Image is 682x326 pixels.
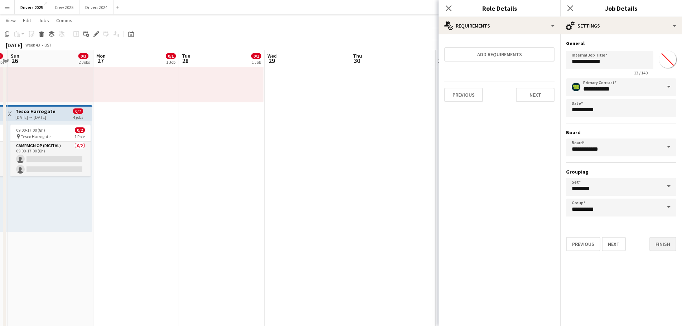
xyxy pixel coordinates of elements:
app-card-role: Campaign Op (Digital)0/209:00-17:00 (8h) [10,142,91,176]
span: Tue [182,53,190,59]
h3: Tesco Harrogate [15,108,55,115]
button: Finish [649,237,676,251]
div: [DATE] [6,42,22,49]
a: Edit [20,16,34,25]
span: 27 [95,57,106,65]
a: Comms [53,16,75,25]
span: View [6,17,16,24]
span: 1 Role [74,134,85,139]
div: 2 Jobs [79,59,90,65]
h3: Grouping [566,169,676,175]
span: Jobs [38,17,49,24]
div: BST [44,42,52,48]
span: Mon [96,53,106,59]
span: 26 [10,57,19,65]
button: Next [602,237,626,251]
h3: Board [566,129,676,136]
span: 09:00-17:00 (8h) [16,127,45,133]
span: 0/2 [75,127,85,133]
span: Thu [353,53,362,59]
div: Settings [560,17,682,34]
span: 0/7 [73,108,83,114]
button: Drivers 2025 [15,0,49,14]
div: 4 jobs [73,114,83,120]
app-job-card: 09:00-17:00 (8h)0/2 Tesco Harrogate1 RoleCampaign Op (Digital)0/209:00-17:00 (8h) [10,125,91,176]
button: Add requirements [444,47,555,62]
span: Week 43 [24,42,42,48]
span: 30 [352,57,362,65]
h3: Job Details [560,4,682,13]
span: 0/3 [78,53,88,59]
div: 1 Job [166,59,175,65]
span: 13 / 140 [628,70,653,76]
a: Jobs [35,16,52,25]
span: 0/1 [251,53,261,59]
button: Drivers 2024 [79,0,113,14]
span: Comms [56,17,72,24]
h3: Role Details [439,4,560,13]
a: View [3,16,19,25]
span: 0/1 [166,53,176,59]
button: Previous [444,88,483,102]
button: Previous [566,237,600,251]
div: Requirements [439,17,560,34]
div: [DATE] → [DATE] [15,115,55,120]
span: 31 [437,57,444,65]
button: Crew 2025 [49,0,79,14]
span: Wed [267,53,277,59]
h3: General [566,40,676,47]
span: Sun [11,53,19,59]
button: Next [516,88,555,102]
span: 29 [266,57,277,65]
div: 1 Job [252,59,261,65]
span: 28 [181,57,190,65]
span: Edit [23,17,31,24]
span: Tesco Harrogate [21,134,50,139]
